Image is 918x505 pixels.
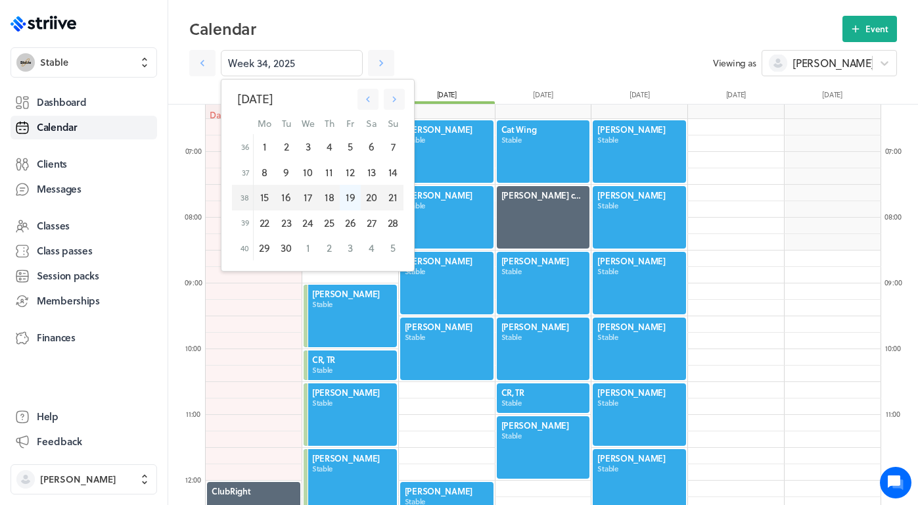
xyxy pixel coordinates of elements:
div: [DATE] [398,89,495,104]
div: 08 [880,212,906,222]
div: Fri Sep 19 2025 [340,185,361,210]
span: Event [865,23,888,35]
div: Wed Sep 17 2025 [297,185,319,210]
a: Memberships [11,289,157,313]
button: New conversation [20,153,242,180]
div: 10 [880,343,906,353]
button: Feedback [11,430,157,454]
div: [DATE] [591,89,688,104]
a: Help [11,405,157,429]
a: Messages [11,178,157,201]
a: Session packs [11,264,157,288]
div: Wed Sep 03 2025 [297,134,319,159]
span: Feedback [37,435,82,448]
div: Mon Sep 29 2025 [253,235,275,260]
span: Finances [37,331,76,345]
span: New conversation [85,161,158,172]
span: :00 [892,211,902,222]
span: :00 [892,277,902,288]
span: :00 [191,408,200,420]
div: Sat Oct 04 2025 [361,235,382,260]
div: Tue Sep 16 2025 [275,185,296,210]
abbr: Thursday [325,116,334,130]
div: Thu Sep 18 2025 [319,185,339,210]
div: Sat Sep 06 2025 [361,134,382,159]
abbr: Sunday [388,116,398,130]
a: Class passes [11,239,157,263]
span: :00 [892,343,901,354]
div: [DATE] [237,90,398,107]
span: :00 [192,474,201,485]
span: [PERSON_NAME] [40,473,116,486]
span: :00 [192,343,201,354]
img: Stable [16,53,35,72]
span: Class passes [37,244,93,258]
a: Finances [11,326,157,350]
div: Sun Oct 05 2025 [382,235,403,260]
span: Session packs [37,269,99,283]
span: Memberships [37,294,100,308]
span: :00 [193,211,202,222]
div: 09 [180,277,206,287]
span: Stable [40,56,68,69]
span: [PERSON_NAME] [792,56,874,70]
abbr: Friday [346,116,354,130]
input: YYYY-M-D [221,50,363,76]
abbr: Tuesday [282,116,290,130]
span: Classes [37,219,70,233]
div: 07 [180,146,206,156]
div: Thu Oct 02 2025 [319,235,339,260]
button: Event [842,16,897,42]
div: Sat Sep 27 2025 [361,210,382,235]
div: Fri Sep 05 2025 [340,134,361,159]
div: Tue Sep 02 2025 [275,134,296,159]
div: Wed Sep 24 2025 [297,210,319,235]
div: Mon Sep 01 2025 [253,134,275,159]
div: Mon Sep 08 2025 [253,160,275,185]
div: Sun Sep 28 2025 [382,210,403,235]
a: Calendar [11,116,157,139]
div: 07 [880,146,906,156]
div: [DATE] [688,89,785,104]
div: Tue Sep 09 2025 [275,160,296,185]
div: Wed Oct 01 2025 [297,235,319,260]
div: 40 [232,235,253,260]
span: Dashboard [37,95,86,109]
h2: Calendar [189,16,842,42]
span: :00 [193,277,202,288]
iframe: gist-messenger-bubble-iframe [880,467,911,498]
div: Sat Sep 13 2025 [361,160,382,185]
span: :00 [891,408,900,420]
span: Messages [37,182,81,196]
a: Clients [11,153,157,176]
div: [DATE] [206,89,302,104]
a: Dashboard [11,91,157,114]
div: Thu Sep 04 2025 [319,134,339,159]
span: Help [37,410,58,423]
div: Tue Sep 23 2025 [275,210,296,235]
div: 09 [880,277,906,287]
div: Wed Sep 10 2025 [297,160,319,185]
div: Sat Sep 20 2025 [361,185,382,210]
div: Mon Sep 15 2025 [253,185,275,210]
div: 10 [180,343,206,353]
div: 11 [880,409,906,419]
div: 39 [232,210,253,235]
div: Thu Sep 25 2025 [319,210,339,235]
span: Clients [37,157,67,171]
div: Sun Sep 21 2025 [382,185,403,210]
abbr: Wednesday [302,116,314,130]
button: [PERSON_NAME] [11,464,157,494]
div: 36 [232,134,253,159]
div: Tue Sep 30 2025 [275,235,296,260]
span: Calendar [37,120,78,134]
h1: Hi [PERSON_NAME] [20,64,243,85]
div: Day off [206,105,302,126]
div: [DATE] [495,89,591,104]
button: StableStable [11,47,157,78]
div: Fri Oct 03 2025 [340,235,361,260]
div: Thu Sep 11 2025 [319,160,339,185]
div: 38 [232,185,253,210]
div: 12 [180,475,206,485]
abbr: Monday [258,116,271,130]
